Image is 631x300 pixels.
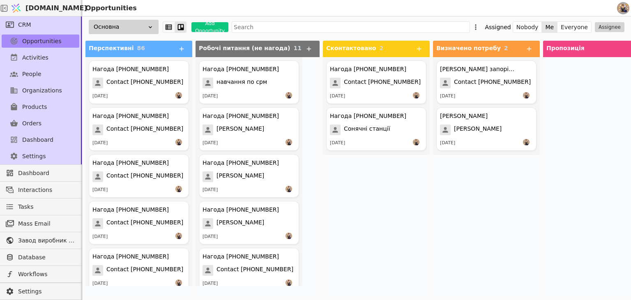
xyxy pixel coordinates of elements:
span: Activities [22,53,48,62]
a: Interactions [2,183,79,196]
div: Нагода [PHONE_NUMBER] [203,65,279,74]
img: 1758274860868-menedger1-700x473.jpg [617,4,629,12]
span: Contact [PHONE_NUMBER] [106,218,183,229]
img: МЧ [175,186,182,192]
span: Робочі питання (не нагода) [199,45,290,51]
div: Нагода [PHONE_NUMBER] [92,252,169,261]
img: МЧ [523,92,530,99]
a: [DOMAIN_NAME] [8,0,82,16]
span: Визначено потребу [436,45,501,51]
div: [DATE] [203,140,218,147]
span: Mass Email [18,219,75,228]
button: Everyone [557,21,591,33]
a: Settings [2,285,79,298]
a: Database [2,251,79,264]
div: [PERSON_NAME] [440,112,488,120]
div: Нагода [PHONE_NUMBER]Сонячні станції[DATE]МЧ [326,107,426,151]
img: Logo [10,0,22,16]
div: Нагода [PHONE_NUMBER] [92,112,169,120]
div: Нагода [PHONE_NUMBER] [203,252,279,261]
span: Пропозиція [546,45,585,51]
a: Tasks [2,200,79,213]
div: [PERSON_NAME][PERSON_NAME][DATE]МЧ [436,107,537,151]
div: [DATE] [330,140,345,147]
span: Contact [PHONE_NUMBER] [216,265,293,276]
a: Opportunities [2,35,79,48]
span: Сконтактовано [326,45,376,51]
div: Нагода [PHONE_NUMBER]Contact [PHONE_NUMBER][DATE]МЧ [89,248,189,291]
a: Add Opportunity [187,22,228,32]
span: Settings [18,287,75,296]
div: Нагода [PHONE_NUMBER]Contact [PHONE_NUMBER][DATE]МЧ [89,154,189,198]
a: CRM [2,18,79,31]
div: [DATE] [440,93,455,100]
div: [DATE] [203,233,218,240]
div: Нагода [PHONE_NUMBER]Contact [PHONE_NUMBER][DATE]МЧ [89,107,189,151]
a: People [2,67,79,81]
button: Assignee [595,22,624,32]
img: МЧ [175,279,182,286]
span: 11 [293,45,301,51]
button: Nobody [513,21,542,33]
img: МЧ [175,233,182,239]
input: Search [232,21,470,33]
div: Нагода [PHONE_NUMBER] [92,65,169,74]
img: МЧ [175,139,182,145]
img: МЧ [286,279,292,286]
h2: Opportunities [82,3,137,13]
span: Interactions [18,186,75,194]
span: 2 [379,45,383,51]
img: МЧ [286,139,292,145]
div: Нагода [PHONE_NUMBER] [203,112,279,120]
div: Нагода [PHONE_NUMBER] [203,159,279,167]
a: Settings [2,150,79,163]
div: [DATE] [92,280,108,287]
span: Contact [PHONE_NUMBER] [106,171,183,182]
span: [PERSON_NAME] [454,125,502,135]
a: Products [2,100,79,113]
img: МЧ [286,92,292,99]
span: [PERSON_NAME] [216,218,264,229]
div: [DATE] [92,233,108,240]
a: Dashboard [2,166,79,180]
span: Workflows [18,270,75,279]
span: Dashboard [22,136,53,144]
div: Нагода [PHONE_NUMBER] [92,205,169,214]
span: Organizations [22,86,62,95]
span: Перспективні [89,45,134,51]
span: [PERSON_NAME] [216,171,264,182]
a: Orders [2,117,79,130]
span: Orders [22,119,41,128]
span: Products [22,103,47,111]
span: [PERSON_NAME] [216,125,264,135]
span: Dashboard [18,169,75,178]
a: Activities [2,51,79,64]
span: Contact [PHONE_NUMBER] [106,125,183,135]
a: Workflows [2,268,79,281]
div: Assigned [485,21,511,33]
span: [DOMAIN_NAME] [25,3,87,13]
div: [PERSON_NAME] запоріжжя [440,65,518,74]
span: Settings [22,152,46,161]
span: Opportunities [22,37,62,46]
span: Contact [PHONE_NUMBER] [344,78,421,88]
div: [DATE] [203,93,218,100]
span: Contact [PHONE_NUMBER] [106,78,183,88]
img: МЧ [523,139,530,145]
div: Нагода [PHONE_NUMBER]Contact [PHONE_NUMBER][DATE]МЧ [199,248,299,291]
div: Нагода [PHONE_NUMBER] [203,205,279,214]
div: [DATE] [203,187,218,194]
div: Основна [89,20,159,34]
a: Organizations [2,84,79,97]
div: [DATE] [92,140,108,147]
a: Dashboard [2,133,79,146]
span: Database [18,253,75,262]
div: [PERSON_NAME] запоріжжяContact [PHONE_NUMBER][DATE]МЧ [436,60,537,104]
div: [DATE] [330,93,345,100]
img: МЧ [286,186,292,192]
div: [DATE] [203,280,218,287]
img: МЧ [175,92,182,99]
div: [DATE] [92,93,108,100]
div: Нагода [PHONE_NUMBER] [330,65,406,74]
span: Contact [PHONE_NUMBER] [106,265,183,276]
